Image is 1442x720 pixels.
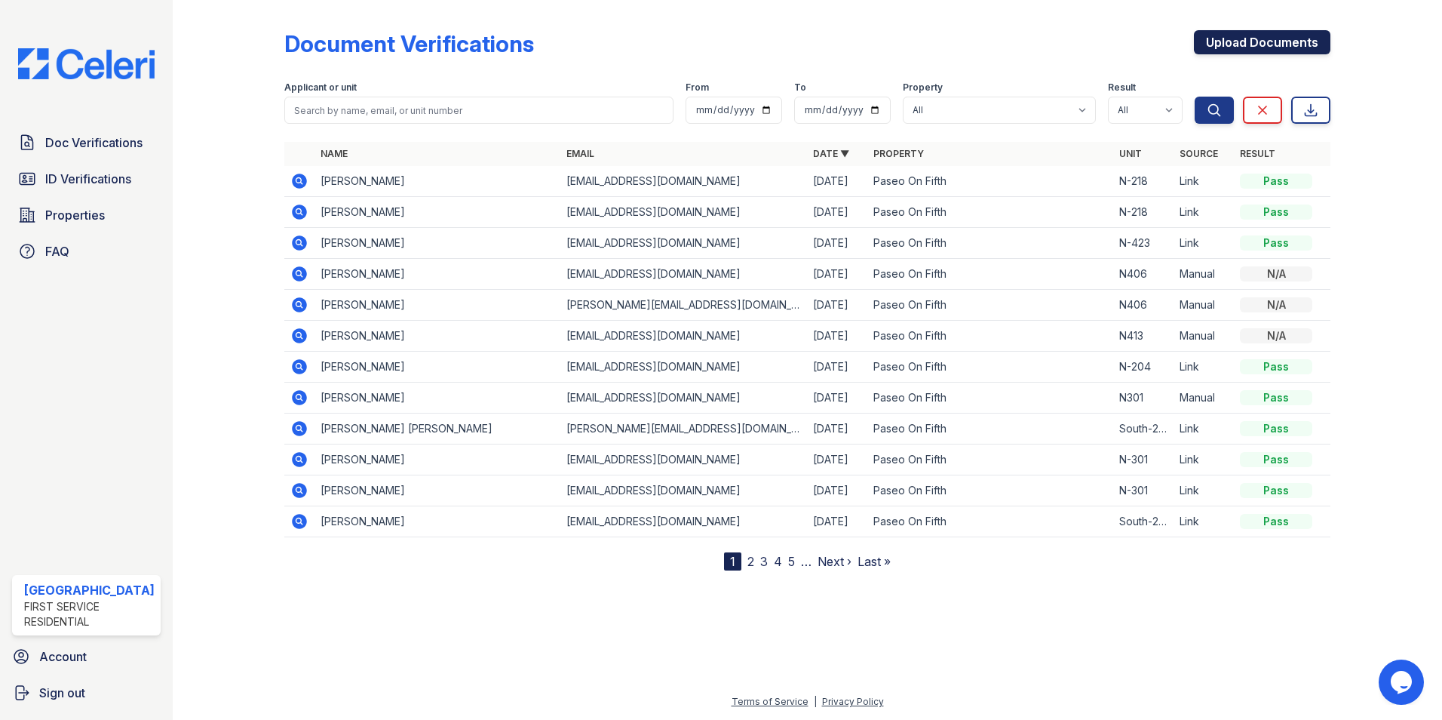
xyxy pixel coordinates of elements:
img: CE_Logo_Blue-a8612792a0a2168367f1c8372b55b34899dd931a85d93a1a3d3e32e68fde9ad4.png [6,48,167,79]
a: Sign out [6,678,167,708]
td: Link [1174,197,1234,228]
td: [DATE] [807,166,867,197]
a: Account [6,642,167,672]
td: N-301 [1113,475,1174,506]
label: Result [1108,82,1136,94]
td: N-301 [1113,445,1174,475]
td: [EMAIL_ADDRESS][DOMAIN_NAME] [560,321,807,352]
td: Manual [1174,259,1234,290]
a: 4 [774,554,782,569]
a: Unit [1119,148,1142,159]
td: Paseo On Fifth [867,352,1114,383]
div: N/A [1240,266,1312,282]
td: N-423 [1113,228,1174,259]
span: ID Verifications [45,170,131,188]
input: Search by name, email, or unit number [284,97,674,124]
td: [PERSON_NAME] [314,352,561,383]
iframe: chat widget [1379,660,1427,705]
td: [PERSON_NAME] [314,197,561,228]
a: Privacy Policy [822,696,884,707]
td: Link [1174,414,1234,445]
td: [PERSON_NAME] [314,166,561,197]
span: FAQ [45,242,69,260]
td: [DATE] [807,352,867,383]
td: [PERSON_NAME] [314,259,561,290]
label: To [794,82,806,94]
td: N-204 [1113,352,1174,383]
td: [DATE] [807,383,867,414]
div: Pass [1240,483,1312,498]
div: [GEOGRAPHIC_DATA] [24,581,155,599]
label: From [686,82,709,94]
td: Paseo On Fifth [867,445,1114,475]
a: Source [1180,148,1218,159]
td: [DATE] [807,506,867,537]
td: [EMAIL_ADDRESS][DOMAIN_NAME] [560,445,807,475]
a: FAQ [12,236,161,266]
td: Manual [1174,321,1234,352]
td: [EMAIL_ADDRESS][DOMAIN_NAME] [560,259,807,290]
div: N/A [1240,297,1312,312]
td: South-2-8 [1113,506,1174,537]
td: Paseo On Fifth [867,414,1114,445]
div: Pass [1240,452,1312,467]
a: Next › [818,554,851,569]
a: 3 [760,554,768,569]
td: Link [1174,228,1234,259]
td: [PERSON_NAME] [314,290,561,321]
div: Pass [1240,205,1312,220]
td: N-218 [1113,197,1174,228]
a: Result [1240,148,1275,159]
label: Property [903,82,943,94]
td: Paseo On Fifth [867,228,1114,259]
td: Paseo On Fifth [867,383,1114,414]
div: 1 [724,552,741,571]
td: Paseo On Fifth [867,506,1114,537]
a: Property [873,148,924,159]
a: Last » [858,554,891,569]
td: Manual [1174,290,1234,321]
a: Terms of Service [732,696,808,707]
td: N301 [1113,383,1174,414]
td: [PERSON_NAME] [314,475,561,506]
a: Doc Verifications [12,128,161,158]
a: Properties [12,200,161,230]
td: N-218 [1113,166,1174,197]
a: Name [321,148,348,159]
td: [PERSON_NAME] [314,506,561,537]
td: [DATE] [807,445,867,475]
td: [DATE] [807,197,867,228]
td: [EMAIL_ADDRESS][DOMAIN_NAME] [560,197,807,228]
span: Account [39,648,87,666]
td: [PERSON_NAME] [314,445,561,475]
div: Pass [1240,514,1312,529]
a: 2 [747,554,754,569]
div: Pass [1240,359,1312,374]
a: Date ▼ [813,148,849,159]
div: N/A [1240,328,1312,343]
td: [EMAIL_ADDRESS][DOMAIN_NAME] [560,228,807,259]
td: [DATE] [807,290,867,321]
div: | [814,696,817,707]
td: [EMAIL_ADDRESS][DOMAIN_NAME] [560,166,807,197]
td: [PERSON_NAME][EMAIL_ADDRESS][DOMAIN_NAME] [560,414,807,445]
td: Link [1174,475,1234,506]
div: Pass [1240,421,1312,436]
td: Paseo On Fifth [867,475,1114,506]
td: Paseo On Fifth [867,166,1114,197]
td: [PERSON_NAME] [PERSON_NAME] [314,414,561,445]
td: Paseo On Fifth [867,321,1114,352]
td: Paseo On Fifth [867,290,1114,321]
a: 5 [788,554,795,569]
div: Pass [1240,235,1312,251]
td: Link [1174,506,1234,537]
td: [PERSON_NAME] [314,228,561,259]
div: First Service Residential [24,599,155,629]
a: Upload Documents [1194,30,1330,54]
td: [DATE] [807,321,867,352]
td: Manual [1174,383,1234,414]
td: [DATE] [807,228,867,259]
td: South-208 [1113,414,1174,445]
td: [EMAIL_ADDRESS][DOMAIN_NAME] [560,352,807,383]
td: [EMAIL_ADDRESS][DOMAIN_NAME] [560,475,807,506]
